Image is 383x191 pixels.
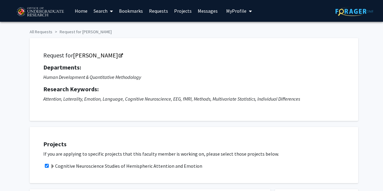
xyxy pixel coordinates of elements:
[43,74,141,80] i: Human Development & Quantitative Methodology
[73,51,122,59] a: Opens in a new tab
[43,150,352,157] p: If you are applying to specific projects that this faculty member is working on, please select th...
[52,29,112,35] li: Request for [PERSON_NAME]
[43,96,300,102] i: Attention, Laterality, Emotion, Language, Cognitive Neuroscience, EEG, fMRI, Methods, Multivariat...
[146,0,171,21] a: Requests
[43,140,67,148] strong: Projects
[72,0,91,21] a: Home
[195,0,221,21] a: Messages
[30,26,354,35] ol: breadcrumb
[43,85,99,93] strong: Research Keywords:
[335,7,373,16] img: ForagerOne Logo
[171,0,195,21] a: Projects
[50,162,202,170] label: Cognitive Neuroscience Studies of Hemispheric Attention and Emotion
[15,5,66,20] img: University of Maryland Logo
[43,63,81,71] strong: Departments:
[5,164,26,186] iframe: Chat
[43,52,345,59] h5: Request for
[226,8,246,14] span: My Profile
[91,0,116,21] a: Search
[30,29,52,34] a: All Requests
[116,0,146,21] a: Bookmarks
